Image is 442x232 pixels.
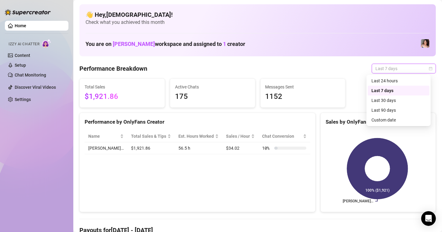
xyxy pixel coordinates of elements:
th: Sales / Hour [222,130,258,142]
div: Est. Hours Worked [178,133,214,140]
span: Sales / Hour [226,133,250,140]
div: Last 90 days [371,107,426,114]
span: Izzy AI Chatter [9,41,39,47]
span: $1,921.86 [85,91,160,103]
a: Discover Viral Videos [15,85,56,90]
th: Name [85,130,127,142]
div: Custom date [371,117,426,123]
span: Last 7 days [375,64,432,73]
a: Settings [15,97,31,102]
div: Last 24 hours [368,76,429,86]
h4: 👋 Hey, [DEMOGRAPHIC_DATA] ! [86,10,430,19]
h4: Performance Breakdown [79,64,147,73]
span: calendar [429,67,433,70]
div: Last 30 days [368,95,429,105]
span: 1 [223,41,226,47]
div: Custom date [368,115,429,125]
img: Lauren [421,39,429,48]
span: Name [88,133,119,140]
div: Last 90 days [368,105,429,115]
div: Last 7 days [371,87,426,94]
div: Sales by OnlyFans Creator [326,118,431,126]
th: Chat Conversion [258,130,310,142]
td: $34.02 [222,142,258,154]
span: 10 % [262,145,272,152]
div: Performance by OnlyFans Creator [85,118,310,126]
span: Chat Conversion [262,133,301,140]
span: [PERSON_NAME] [113,41,155,47]
span: 1152 [265,91,341,103]
span: Total Sales & Tips [131,133,166,140]
td: 56.5 h [175,142,222,154]
th: Total Sales & Tips [127,130,175,142]
span: Active Chats [175,84,250,90]
span: Total Sales [85,84,160,90]
h1: You are on workspace and assigned to creator [86,41,245,47]
span: 175 [175,91,250,103]
img: AI Chatter [42,39,51,48]
a: Setup [15,63,26,68]
div: Last 30 days [371,97,426,104]
a: Chat Monitoring [15,73,46,77]
a: Content [15,53,30,58]
td: $1,921.86 [127,142,175,154]
td: [PERSON_NAME]… [85,142,127,154]
img: logo-BBDzfeDw.svg [5,9,51,15]
text: [PERSON_NAME]… [343,199,373,204]
span: Check what you achieved this month [86,19,430,26]
div: Last 24 hours [371,77,426,84]
a: Home [15,23,26,28]
div: Open Intercom Messenger [421,211,436,226]
div: Last 7 days [368,86,429,95]
span: Messages Sent [265,84,341,90]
